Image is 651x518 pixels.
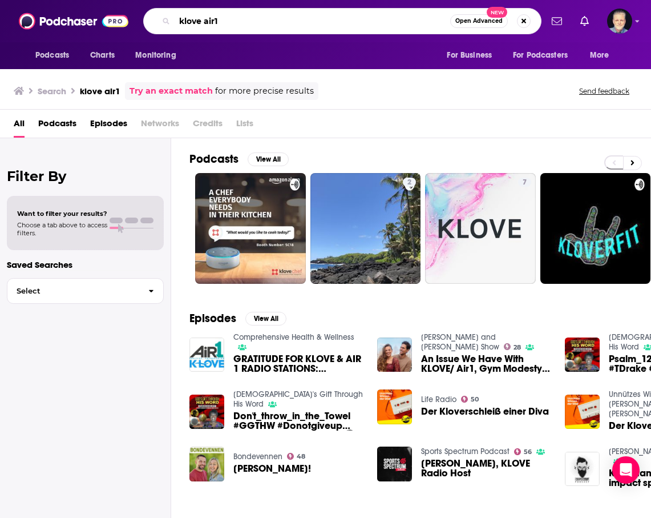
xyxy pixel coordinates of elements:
[130,85,213,98] a: Try an exact match
[576,86,633,96] button: Send feedback
[236,114,253,138] span: Lists
[233,411,363,431] a: Don't_throw_in_the_Towel #GGTHW #Donotgiveup #TDrake #ShiftingBillions©️ @air1radio@klove
[377,447,412,481] img: Scott Smith, KLOVE Radio Host
[233,464,311,473] span: [PERSON_NAME]!
[35,47,69,63] span: Podcasts
[90,114,127,138] a: Episodes
[407,177,411,188] span: 2
[141,114,179,138] span: Networks
[189,311,236,326] h2: Episodes
[461,396,479,403] a: 50
[233,389,363,409] a: God's Gift Through His Word
[189,338,224,372] img: GRATITUDE FOR KLOVE & AIR 1 RADIO STATIONS: RESOURCES FOR HOPE AND INSPIRATION
[487,7,507,18] span: New
[565,338,600,372] img: Psalm_121 #GGTHW #TDrake #ShiftingBillions©️ #inspiration @iheartradio @air1radio @klove
[27,45,84,66] button: open menu
[607,9,632,34] button: Show profile menu
[612,456,640,484] div: Open Intercom Messenger
[310,173,421,284] a: 2
[377,338,412,372] img: An Issue We Have With KLOVE/ Air1, Gym Modesty Debate | P&M After Dark (Ep 9)
[439,45,506,66] button: open menu
[576,11,593,31] a: Show notifications dropdown
[233,332,354,342] a: Comprehensive Health & Wellness
[7,259,164,270] p: Saved Searches
[14,114,25,138] span: All
[421,395,456,404] a: Life Radio
[7,168,164,184] h2: Filter By
[189,152,238,166] h2: Podcasts
[297,454,305,459] span: 48
[233,452,282,461] a: Bondevennen
[17,221,107,237] span: Choose a tab above to access filters.
[607,9,632,34] img: User Profile
[504,343,521,350] a: 28
[189,395,224,429] img: Don't_throw_in_the_Towel #GGTHW #Donotgiveup #TDrake #ShiftingBillions©️ @air1radio@klove
[523,177,527,188] span: 7
[565,452,600,487] img: Klove fan awards book impact speech
[193,114,223,138] span: Credits
[447,47,492,63] span: For Business
[245,312,286,326] button: View All
[547,11,567,31] a: Show notifications dropdown
[7,287,139,295] span: Select
[565,395,600,429] img: Der Kloverschleiß einer Diva
[513,345,521,350] span: 28
[582,45,624,66] button: open menu
[524,449,532,455] span: 56
[425,173,536,284] a: 7
[287,453,306,460] a: 48
[377,389,412,424] img: Der Kloverschleiß einer Diva
[421,459,551,478] span: [PERSON_NAME], KLOVE Radio Host
[518,178,531,187] a: 7
[455,18,503,24] span: Open Advanced
[175,12,450,30] input: Search podcasts, credits, & more...
[143,8,541,34] div: Search podcasts, credits, & more...
[607,9,632,34] span: Logged in as JonesLiterary
[403,178,416,187] a: 2
[135,47,176,63] span: Monitoring
[248,152,289,166] button: View All
[17,210,107,218] span: Want to filter your results?
[83,45,122,66] a: Charts
[189,311,286,326] a: EpisodesView All
[421,354,551,374] a: An Issue We Have With KLOVE/ Air1, Gym Modesty Debate | P&M After Dark (Ep 9)
[7,278,164,304] button: Select
[421,459,551,478] a: Scott Smith, KLOVE Radio Host
[421,332,499,352] a: Paul and Morgan Show
[471,397,479,402] span: 50
[421,407,549,416] a: Der Kloverschleiß einer Diva
[514,448,532,455] a: 56
[233,464,311,473] a: Kløver!
[215,85,314,98] span: for more precise results
[233,354,363,374] a: GRATITUDE FOR KLOVE & AIR 1 RADIO STATIONS: RESOURCES FOR HOPE AND INSPIRATION
[590,47,609,63] span: More
[127,45,191,66] button: open menu
[513,47,568,63] span: For Podcasters
[450,14,508,28] button: Open AdvancedNew
[80,86,120,97] h3: klove air1
[38,114,76,138] a: Podcasts
[38,86,66,97] h3: Search
[421,447,510,456] a: Sports Spectrum Podcast
[189,447,224,481] img: Kløver!
[90,47,115,63] span: Charts
[506,45,584,66] button: open menu
[189,152,289,166] a: PodcastsView All
[19,10,128,32] img: Podchaser - Follow, Share and Rate Podcasts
